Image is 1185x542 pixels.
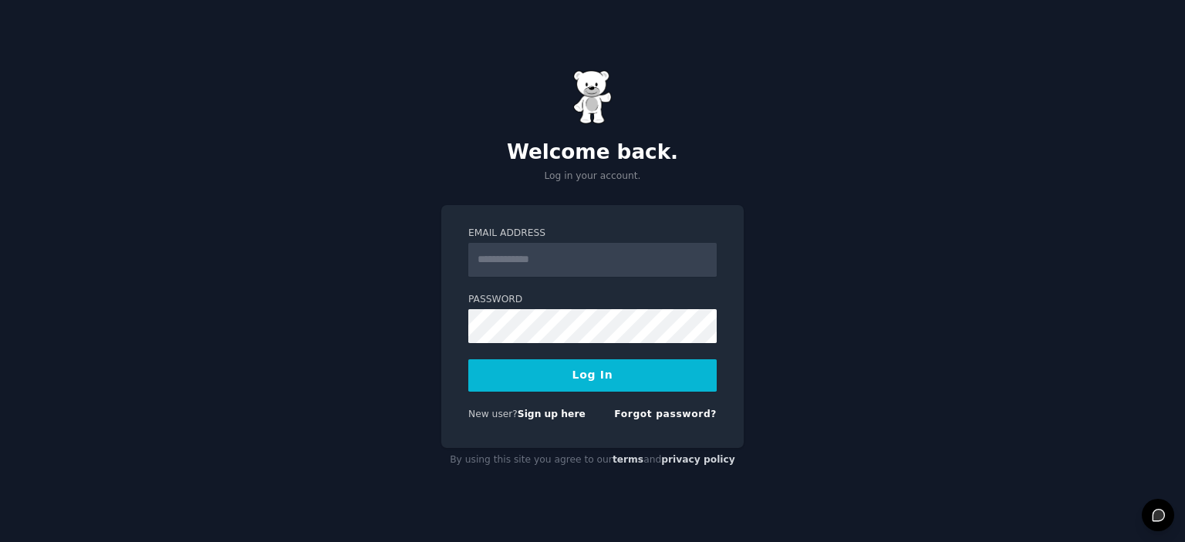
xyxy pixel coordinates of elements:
[468,409,518,419] span: New user?
[613,454,643,465] a: terms
[468,293,717,307] label: Password
[518,409,586,419] a: Sign up here
[468,359,717,392] button: Log In
[573,70,612,124] img: Gummy Bear
[441,448,744,473] div: By using this site you agree to our and
[441,140,744,165] h2: Welcome back.
[661,454,735,465] a: privacy policy
[468,227,717,241] label: Email Address
[441,170,744,183] p: Log in your account.
[614,409,717,419] a: Forgot password?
